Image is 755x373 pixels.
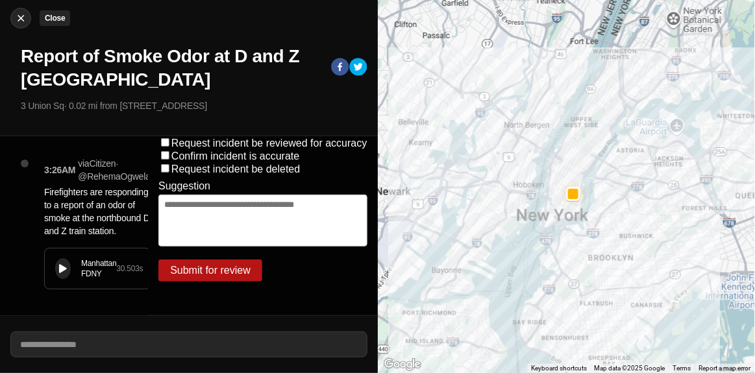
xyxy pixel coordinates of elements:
button: twitter [349,58,367,78]
a: Report a map error [699,365,751,372]
button: facebook [331,58,349,78]
label: Suggestion [158,180,210,192]
p: 3 Union Sq · 0.02 mi from [STREET_ADDRESS] [21,99,367,112]
span: Map data ©2025 Google [595,365,665,372]
button: Submit for review [158,259,262,282]
label: Request incident be deleted [171,163,300,174]
div: 30.503 s [116,263,143,274]
p: via Citizen · @ RehemaOgwela [78,157,150,183]
p: Firefighters are responding to a report of an odor of smoke at the northbound D and Z train station. [44,186,151,237]
a: Open this area in Google Maps (opens a new window) [381,356,424,373]
img: Google [381,356,424,373]
a: Terms (opens in new tab) [673,365,691,372]
button: cancelClose [10,8,31,29]
label: Confirm incident is accurate [171,150,299,162]
button: Keyboard shortcuts [531,364,587,373]
label: Request incident be reviewed for accuracy [171,138,367,149]
small: Close [45,14,65,23]
p: 3:26AM [44,163,75,176]
h1: Report of Smoke Odor at D and Z [GEOGRAPHIC_DATA] [21,45,321,91]
img: cancel [14,12,27,25]
div: Manhattan FDNY [81,258,116,279]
